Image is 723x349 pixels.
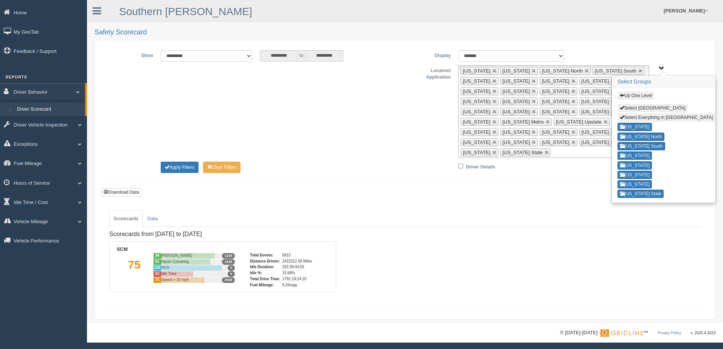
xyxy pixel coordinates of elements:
span: [US_STATE] [463,139,490,145]
div: 75 [115,253,153,288]
span: [US_STATE] [582,139,609,145]
span: [US_STATE] [463,119,490,125]
label: Show [107,50,157,59]
button: Download Data [101,188,141,196]
button: [US_STATE] [617,123,652,131]
span: [US_STATE] [463,150,490,155]
h2: Safety Scorecard [95,29,715,36]
button: Select [GEOGRAPHIC_DATA] [617,104,688,112]
span: [US_STATE] South [595,68,636,74]
span: [US_STATE] [582,109,609,114]
span: [US_STATE] [503,129,530,135]
div: 72 [153,277,161,283]
span: [US_STATE] [542,139,569,145]
span: [US_STATE] [582,129,609,135]
span: [US_STATE] [542,99,569,104]
span: [US_STATE] State [503,150,543,155]
div: Distance Driven: [250,258,280,264]
label: Driver Details [466,162,495,171]
div: 81 [153,259,161,265]
span: 0 [228,271,235,277]
label: Location/ Application [405,65,455,81]
a: Data [143,210,162,227]
span: [US_STATE] [463,109,490,114]
span: [US_STATE] [503,109,530,114]
div: Fuel Mileage: [250,282,280,288]
span: [US_STATE] [582,78,609,84]
button: [US_STATE] [617,180,652,188]
span: v. 2025.4.2019 [691,331,715,335]
button: [US_STATE] [617,171,652,179]
div: Total Events: [250,253,280,258]
div: Idle %: [250,270,280,276]
span: [US_STATE] [503,78,530,84]
span: to [298,50,305,62]
span: [US_STATE] [582,99,609,104]
img: Gridline [600,329,643,337]
a: Scorecards [109,210,143,227]
button: Up One Level [617,91,654,100]
b: SCM [117,246,128,252]
span: [US_STATE] [463,88,490,94]
span: [US_STATE] [542,109,569,114]
span: [US_STATE] Metro [503,119,544,125]
span: [US_STATE] [542,129,569,135]
span: [US_STATE] [503,99,530,104]
a: Driver Scorecard [14,103,85,116]
span: [US_STATE] Upstate [556,119,602,125]
div: 100 [153,265,161,271]
button: [US_STATE] South [617,142,665,150]
h4: Scorecards from [DATE] to [DATE] [109,231,336,238]
button: [US_STATE] [617,151,652,160]
div: 1432312.08 Miles [282,258,312,264]
h3: Select Groups [612,76,715,88]
button: [US_STATE] North [617,133,664,141]
a: Privacy Policy [658,331,681,335]
div: 53 [153,271,161,277]
span: [US_STATE] [463,68,490,74]
div: Idle Duration: [250,264,280,270]
div: Total Drive Time: [250,276,280,282]
button: Change Filter Options [203,162,240,173]
span: [US_STATE] [463,78,490,84]
div: 1792.18:24:20 [282,276,312,282]
div: 9.26mpg [282,282,312,288]
span: 1238 [222,253,235,259]
span: 0 [228,265,235,271]
div: 333.09:44:02 [282,264,312,270]
div: 15.68% [282,270,312,276]
span: [US_STATE] [503,88,530,94]
button: Change Filter Options [161,162,199,173]
span: [US_STATE] [542,88,569,94]
a: Southern [PERSON_NAME] [119,6,252,17]
span: [US_STATE] [542,78,569,84]
span: [US_STATE] North [542,68,583,74]
span: [US_STATE] [463,129,490,135]
div: 5815 [282,253,312,258]
span: [US_STATE] [503,68,530,74]
span: [US_STATE] [463,99,490,104]
div: © [DATE]-[DATE] - ™ [560,329,715,337]
span: 2939 [222,277,235,283]
div: 89 [153,253,161,259]
span: [US_STATE] [582,88,609,94]
span: [US_STATE] [503,139,530,145]
span: 1638 [222,259,235,265]
button: [US_STATE] State [617,190,664,198]
label: Display [405,50,455,59]
button: Select Everything in [GEOGRAPHIC_DATA] [617,113,715,122]
button: [US_STATE] [617,161,652,170]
